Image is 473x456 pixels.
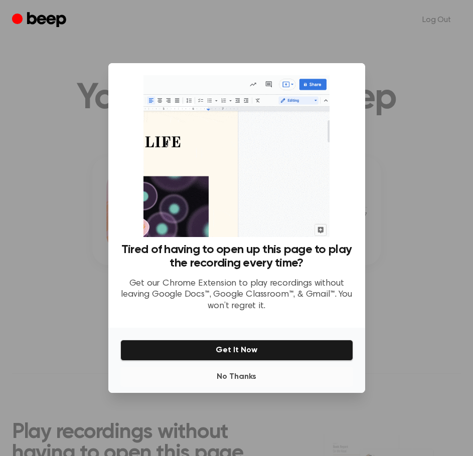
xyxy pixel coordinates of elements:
[412,8,461,32] a: Log Out
[12,11,69,30] a: Beep
[120,243,353,270] h3: Tired of having to open up this page to play the recording every time?
[143,75,330,237] img: Beep extension in action
[120,367,353,387] button: No Thanks
[120,278,353,312] p: Get our Chrome Extension to play recordings without leaving Google Docs™, Google Classroom™, & Gm...
[120,340,353,361] button: Get It Now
